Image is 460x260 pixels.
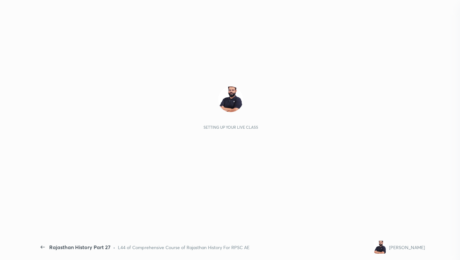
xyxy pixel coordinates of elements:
[113,244,115,251] div: •
[218,86,243,112] img: 2e1776e2a17a458f8f2ae63657c11f57.jpg
[118,244,249,251] div: L44 of Comprehensive Course of Rajasthan History For RPSC AE
[374,241,387,254] img: 2e1776e2a17a458f8f2ae63657c11f57.jpg
[389,244,425,251] div: [PERSON_NAME]
[49,243,111,251] div: Rajasthan History Part 27
[203,125,258,130] div: Setting up your live class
